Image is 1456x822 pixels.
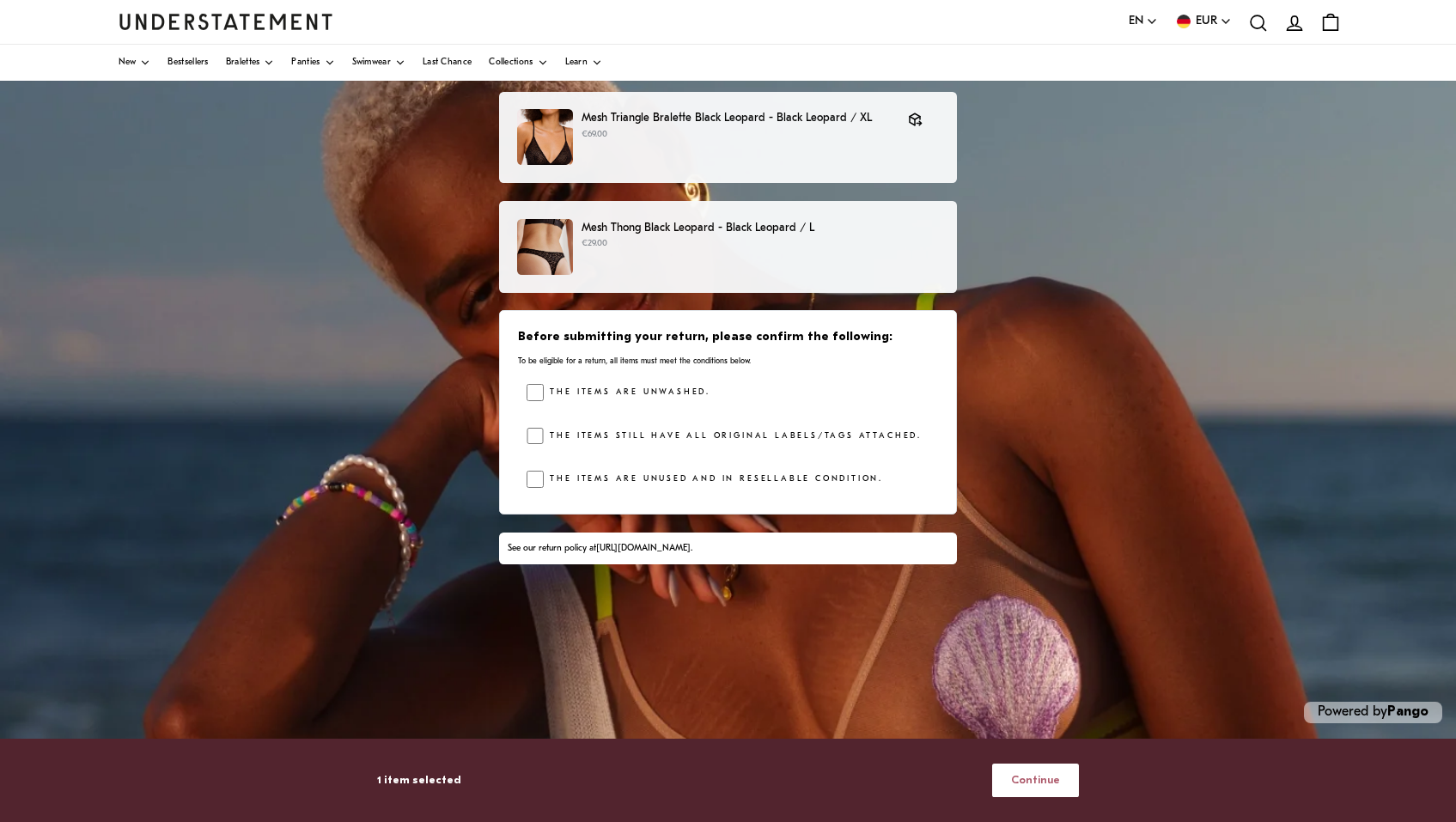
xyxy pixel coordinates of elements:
img: 26_1831323b-ec2f-4013-bad1-f6f057405f1f.jpg [517,109,573,165]
img: mesh-thong-black-leopard-2.jpg [517,219,573,275]
button: EUR [1175,12,1232,31]
p: €69.00 [582,128,891,142]
h3: Before submitting your return, please confirm the following: [518,329,938,346]
p: €29.00 [582,237,939,251]
span: Collections [489,58,533,67]
span: Panties [291,58,320,67]
p: To be eligible for a return, all items must meet the conditions below. [518,356,938,367]
span: Last Chance [423,58,472,67]
p: Powered by [1304,702,1442,723]
span: Bralettes [226,58,260,67]
a: [URL][DOMAIN_NAME] [596,544,691,553]
a: Bestsellers [168,45,208,81]
a: Swimwear [352,45,405,81]
span: EUR [1196,12,1217,31]
a: Learn [565,45,603,81]
span: EN [1129,12,1143,31]
label: The items still have all original labels/tags attached. [544,428,922,445]
a: Panties [291,45,334,81]
a: Understatement Homepage [119,14,333,29]
p: Mesh Triangle Bralette Black Leopard - Black Leopard / XL [582,109,891,127]
button: EN [1129,12,1158,31]
a: Bralettes [226,45,275,81]
label: The items are unwashed. [544,384,710,401]
span: Bestsellers [168,58,208,67]
div: See our return policy at . [508,542,947,556]
label: The items are unused and in resellable condition. [544,471,883,488]
a: Last Chance [423,45,472,81]
p: Mesh Thong Black Leopard - Black Leopard / L [582,219,939,237]
a: Collections [489,45,547,81]
span: Swimwear [352,58,391,67]
span: Learn [565,58,588,67]
a: Pango [1387,705,1429,719]
a: New [119,45,151,81]
span: New [119,58,137,67]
